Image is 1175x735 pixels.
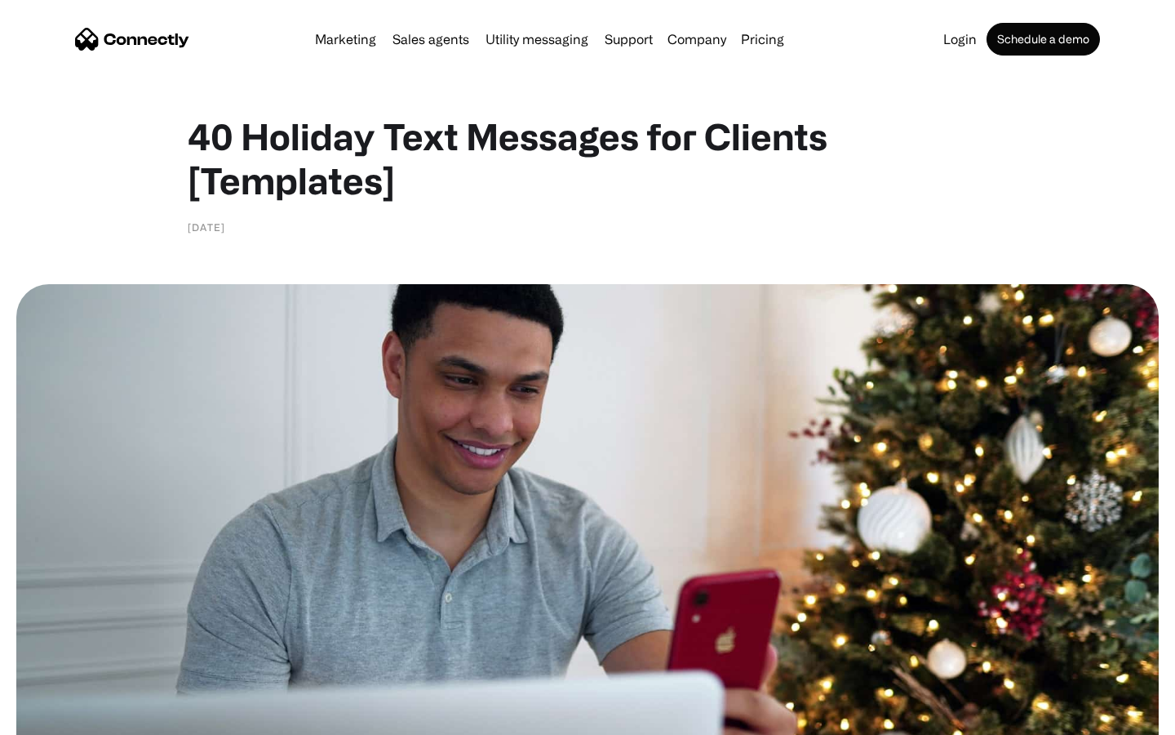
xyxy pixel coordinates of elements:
ul: Language list [33,706,98,729]
a: Support [598,33,659,46]
a: Marketing [308,33,383,46]
a: Pricing [734,33,791,46]
a: Utility messaging [479,33,595,46]
a: Schedule a demo [987,23,1100,56]
div: [DATE] [188,219,225,235]
div: Company [667,28,726,51]
h1: 40 Holiday Text Messages for Clients [Templates] [188,114,987,203]
a: Login [937,33,983,46]
aside: Language selected: English [16,706,98,729]
a: Sales agents [386,33,476,46]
